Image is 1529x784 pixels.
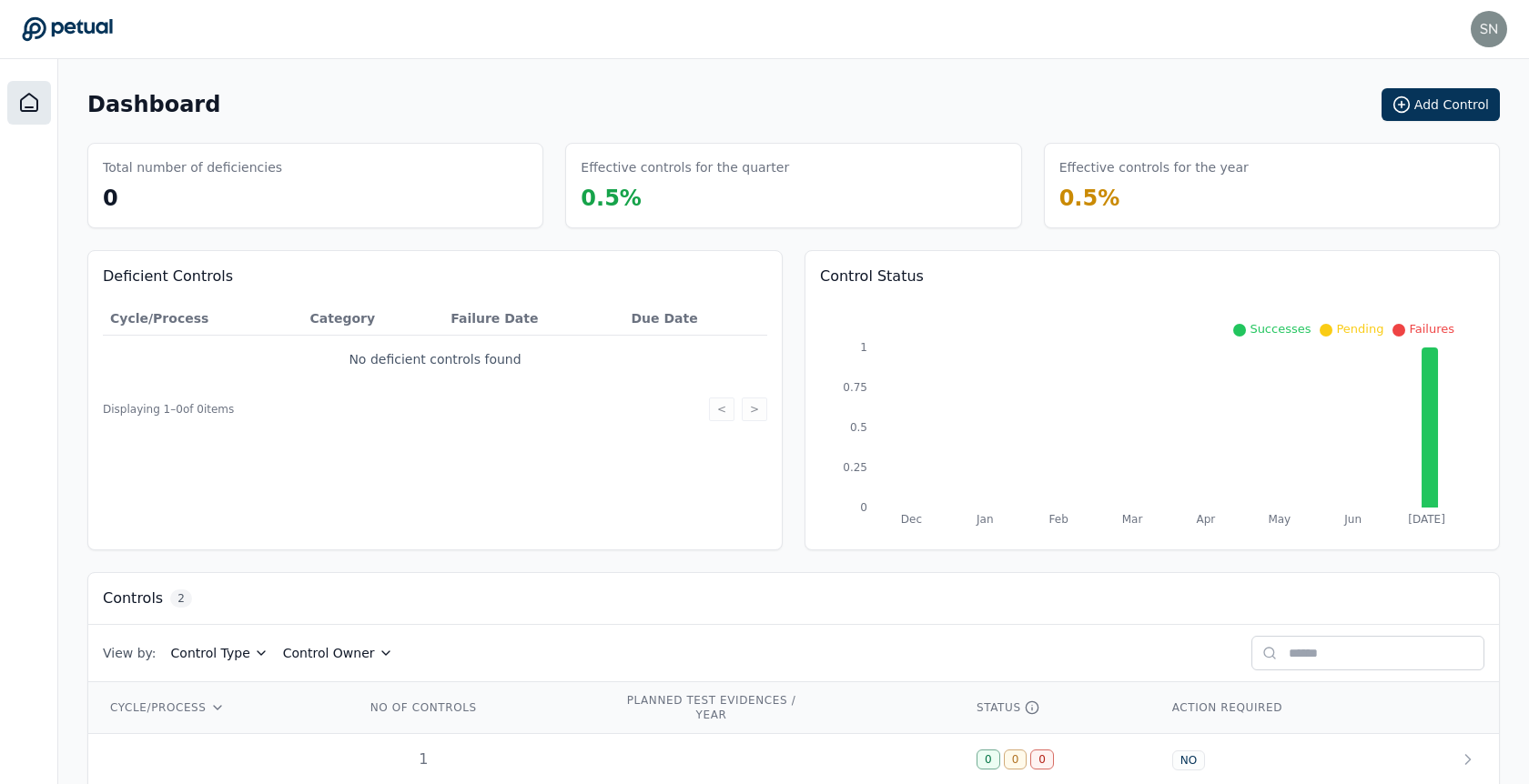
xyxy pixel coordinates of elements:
[901,513,922,526] tspan: Dec
[1004,749,1028,769] div: 0
[1471,11,1507,47] img: snir+reddit@petual.ai
[1059,186,1120,211] span: 0.5 %
[103,302,303,336] th: Cycle/Process
[1122,513,1143,526] tspan: Mar
[7,81,51,125] a: Dashboard
[977,700,1129,715] div: STATUS
[22,16,113,42] a: Go to Dashboard
[1343,513,1362,526] tspan: Jun
[87,90,220,119] h1: Dashboard
[850,421,867,434] tspan: 0.5
[843,461,867,474] tspan: 0.25
[1059,158,1249,176] h3: Effective controls for the year
[581,186,642,211] span: 0.5 %
[1030,749,1054,769] div: 0
[1268,513,1291,526] tspan: May
[977,749,1000,769] div: 0
[103,588,163,609] h3: Controls
[1197,513,1216,526] tspan: Apr
[283,644,393,662] button: Control Owner
[1250,322,1311,336] span: Successes
[103,186,118,211] span: 0
[623,693,798,722] div: PLANNED TEST EVIDENCES / YEAR
[1382,88,1500,121] button: Add Control
[103,402,234,417] span: Displaying 1– 0 of 0 items
[103,158,282,176] h3: Total number of deficiencies
[170,589,192,608] span: 2
[976,513,994,526] tspan: Jan
[860,501,867,514] tspan: 0
[103,266,767,287] h3: Deficient Controls
[1408,513,1445,526] tspan: [DATE]
[623,302,767,336] th: Due Date
[1409,322,1454,336] span: Failures
[110,700,321,715] div: CYCLE/PROCESS
[303,302,444,336] th: Category
[103,336,767,384] td: No deficient controls found
[820,266,1484,287] h3: Control Status
[581,158,789,176] h3: Effective controls for the quarter
[103,644,157,662] span: View by:
[365,749,481,770] div: 1
[709,397,734,421] button: <
[365,700,481,715] div: NO OF CONTROLS
[1172,750,1205,770] div: NO
[1049,513,1068,526] tspan: Feb
[742,397,767,421] button: >
[443,302,623,336] th: Failure Date
[171,644,268,662] button: Control Type
[1336,322,1383,336] span: Pending
[843,381,867,394] tspan: 0.75
[860,341,867,354] tspan: 1
[1150,682,1399,734] th: ACTION REQUIRED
